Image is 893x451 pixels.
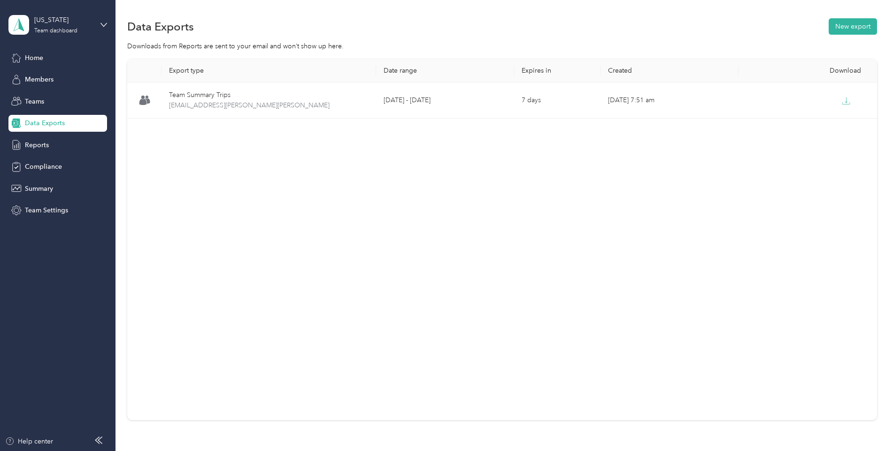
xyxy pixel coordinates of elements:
[169,90,368,100] div: Team Summary Trips
[25,184,53,194] span: Summary
[162,59,376,83] th: Export type
[25,75,54,84] span: Members
[600,59,739,83] th: Created
[600,83,739,119] td: [DATE] 7:51 am
[25,162,62,172] span: Compliance
[5,436,53,446] button: Help center
[25,205,68,215] span: Team Settings
[514,83,600,119] td: 7 days
[829,18,877,35] button: New export
[376,83,514,119] td: [DATE] - [DATE]
[25,118,65,128] span: Data Exports
[169,100,368,111] span: team-summary-mike.headding@fisher59.com-trips-2025-08-01-2025-08-31.xlsx
[514,59,600,83] th: Expires in
[34,15,93,25] div: [US_STATE]
[746,67,869,75] div: Download
[127,41,877,51] div: Downloads from Reports are sent to your email and won’t show up here.
[25,97,44,106] span: Teams
[127,22,194,31] h1: Data Exports
[25,53,43,63] span: Home
[34,28,77,34] div: Team dashboard
[25,140,49,150] span: Reports
[376,59,514,83] th: Date range
[840,398,893,451] iframe: Everlance-gr Chat Button Frame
